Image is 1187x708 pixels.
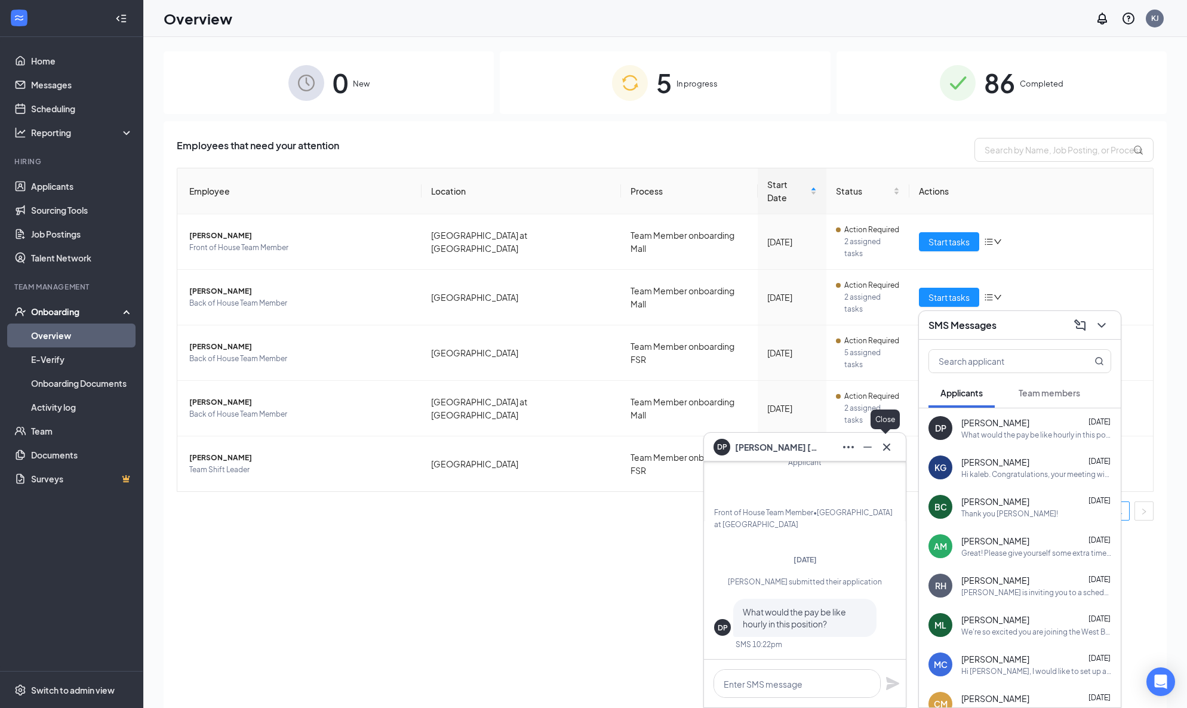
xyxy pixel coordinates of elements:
[934,540,947,552] div: AM
[1020,78,1063,90] span: Completed
[333,62,348,103] span: 0
[1146,667,1175,696] div: Open Intercom Messenger
[836,184,890,198] span: Status
[676,78,718,90] span: In progress
[621,436,758,491] td: Team Member onboarding FSR
[13,12,25,24] svg: WorkstreamLogo
[880,440,894,454] svg: Cross
[984,237,994,247] span: bars
[961,469,1111,479] div: Hi kaleb. Congratulations, your meeting with [DEMOGRAPHIC_DATA]-fil-A for Back of House Team Memb...
[929,350,1071,373] input: Search applicant
[788,457,822,469] div: Applicant
[189,242,412,254] span: Front of House Team Member
[1095,11,1109,26] svg: Notifications
[743,607,846,629] span: What would the pay be like hourly in this position?
[767,346,817,359] div: [DATE]
[14,684,26,696] svg: Settings
[974,138,1154,162] input: Search by Name, Job Posting, or Process
[31,443,133,467] a: Documents
[1073,318,1087,333] svg: ComposeMessage
[858,438,877,457] button: Minimize
[1134,501,1154,521] li: Next Page
[961,430,1111,440] div: What would the pay be like hourly in this position?
[984,62,1015,103] span: 86
[189,230,412,242] span: [PERSON_NAME]
[1092,316,1111,335] button: ChevronDown
[885,676,900,691] svg: Plane
[422,270,622,325] td: [GEOGRAPHIC_DATA]
[31,49,133,73] a: Home
[736,639,782,649] div: SMS 10:22pm
[928,235,970,248] span: Start tasks
[1151,13,1159,23] div: KJ
[1019,387,1080,398] span: Team members
[935,422,946,434] div: DP
[961,692,1029,704] span: [PERSON_NAME]
[1088,693,1111,702] span: [DATE]
[844,390,899,402] span: Action Required
[826,168,909,214] th: Status
[928,319,997,332] h3: SMS Messages
[767,402,817,415] div: [DATE]
[735,441,819,454] span: [PERSON_NAME] [PERSON_NAME]
[164,8,232,29] h1: Overview
[714,507,896,531] div: Front of House Team Member • [GEOGRAPHIC_DATA] at [GEOGRAPHIC_DATA]
[14,282,131,292] div: Team Management
[621,168,758,214] th: Process
[961,417,1029,429] span: [PERSON_NAME]
[189,408,412,420] span: Back of House Team Member
[14,156,131,167] div: Hiring
[961,653,1029,665] span: [PERSON_NAME]
[31,73,133,97] a: Messages
[961,627,1111,637] div: We're so excited you are joining the West Boca [DEMOGRAPHIC_DATA]-fil-Ateam ! Do you know anyone ...
[877,438,896,457] button: Cross
[1088,654,1111,663] span: [DATE]
[961,666,1111,676] div: Hi [PERSON_NAME], I would like to set up an in person interview with Asia at the mall location. P...
[31,684,115,696] div: Switch to admin view
[794,555,817,564] span: [DATE]
[961,509,1058,519] div: Thank you [PERSON_NAME]!
[844,335,899,347] span: Action Required
[1088,417,1111,426] span: [DATE]
[935,580,946,592] div: RH
[919,288,979,307] button: Start tasks
[31,246,133,270] a: Talent Network
[189,341,412,353] span: [PERSON_NAME]
[961,495,1029,507] span: [PERSON_NAME]
[656,62,672,103] span: 5
[14,127,26,138] svg: Analysis
[31,419,133,443] a: Team
[189,297,412,309] span: Back of House Team Member
[961,614,1029,626] span: [PERSON_NAME]
[961,574,1029,586] span: [PERSON_NAME]
[928,291,970,304] span: Start tasks
[844,236,899,260] span: 2 assigned tasks
[767,178,808,204] span: Start Date
[14,306,26,318] svg: UserCheck
[844,224,899,236] span: Action Required
[621,381,758,436] td: Team Member onboarding Mall
[994,293,1002,301] span: down
[189,464,412,476] span: Team Shift Leader
[909,168,1154,214] th: Actions
[31,324,133,347] a: Overview
[177,168,422,214] th: Employee
[189,452,412,464] span: [PERSON_NAME]
[31,127,134,138] div: Reporting
[31,198,133,222] a: Sourcing Tools
[1140,508,1148,515] span: right
[1088,575,1111,584] span: [DATE]
[844,279,899,291] span: Action Required
[934,619,946,631] div: ML
[1088,496,1111,505] span: [DATE]
[31,174,133,198] a: Applicants
[1088,535,1111,544] span: [DATE]
[940,387,983,398] span: Applicants
[961,535,1029,547] span: [PERSON_NAME]
[31,347,133,371] a: E-Verify
[844,291,899,315] span: 2 assigned tasks
[422,214,622,270] td: [GEOGRAPHIC_DATA] at [GEOGRAPHIC_DATA]
[422,168,622,214] th: Location
[767,235,817,248] div: [DATE]
[984,293,994,302] span: bars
